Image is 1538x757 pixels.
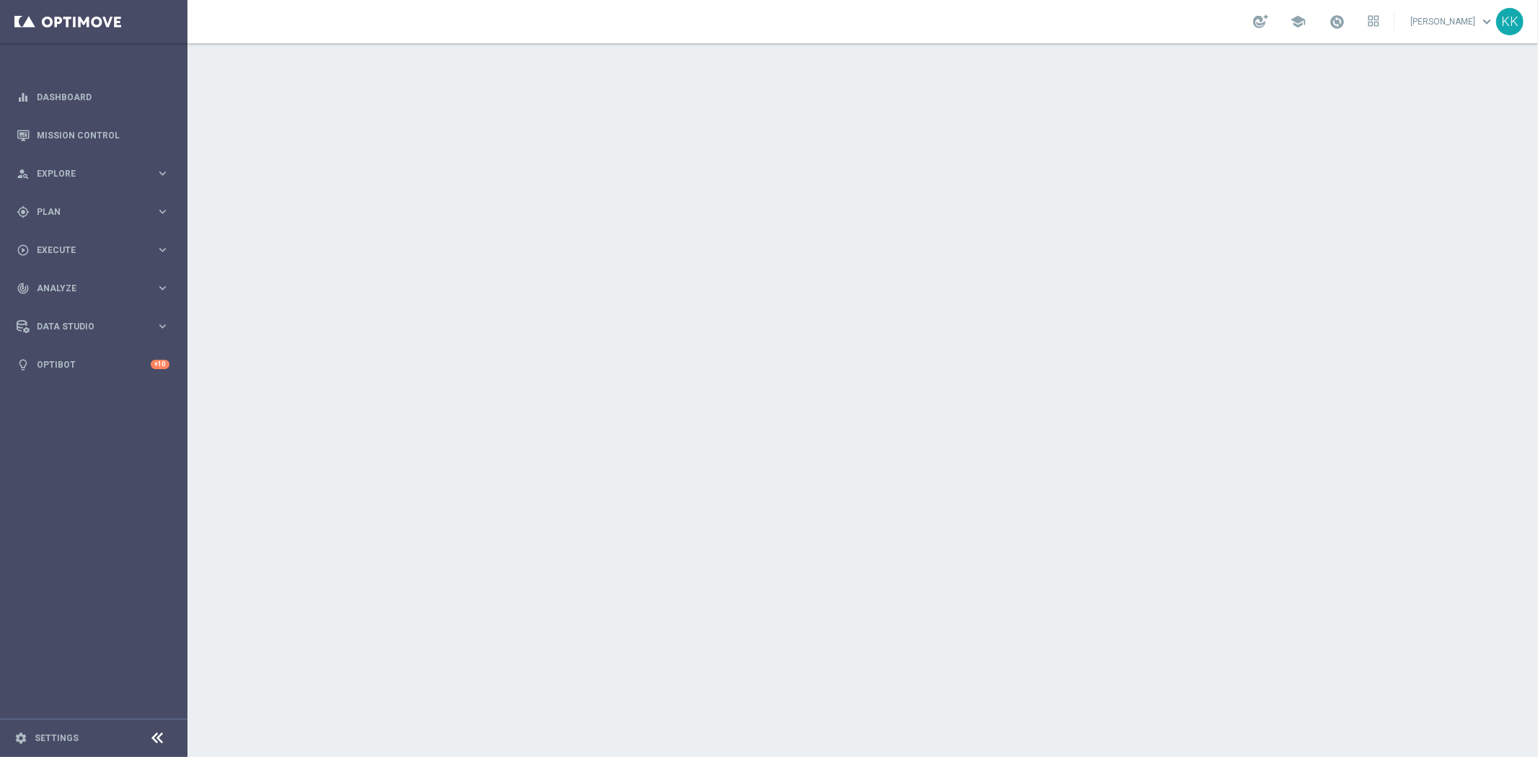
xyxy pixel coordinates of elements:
[1496,8,1524,35] div: KK
[16,359,170,371] button: lightbulb Optibot +10
[151,360,169,369] div: +10
[17,282,30,295] i: track_changes
[17,320,156,333] div: Data Studio
[1290,14,1306,30] span: school
[37,169,156,178] span: Explore
[37,322,156,331] span: Data Studio
[17,205,30,218] i: gps_fixed
[156,205,169,218] i: keyboard_arrow_right
[16,321,170,332] button: Data Studio keyboard_arrow_right
[1479,14,1495,30] span: keyboard_arrow_down
[37,208,156,216] span: Plan
[14,732,27,745] i: settings
[17,282,156,295] div: Analyze
[16,92,170,103] button: equalizer Dashboard
[17,358,30,371] i: lightbulb
[37,246,156,254] span: Execute
[16,206,170,218] button: gps_fixed Plan keyboard_arrow_right
[17,167,156,180] div: Explore
[17,78,169,116] div: Dashboard
[16,130,170,141] button: Mission Control
[37,116,169,154] a: Mission Control
[1409,11,1496,32] a: [PERSON_NAME]keyboard_arrow_down
[16,244,170,256] button: play_circle_outline Execute keyboard_arrow_right
[17,244,156,257] div: Execute
[17,205,156,218] div: Plan
[17,345,169,384] div: Optibot
[37,78,169,116] a: Dashboard
[16,168,170,180] button: person_search Explore keyboard_arrow_right
[17,167,30,180] i: person_search
[156,319,169,333] i: keyboard_arrow_right
[156,243,169,257] i: keyboard_arrow_right
[156,167,169,180] i: keyboard_arrow_right
[156,281,169,295] i: keyboard_arrow_right
[35,734,79,743] a: Settings
[17,91,30,104] i: equalizer
[17,116,169,154] div: Mission Control
[37,345,151,384] a: Optibot
[37,284,156,293] span: Analyze
[17,244,30,257] i: play_circle_outline
[16,283,170,294] button: track_changes Analyze keyboard_arrow_right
